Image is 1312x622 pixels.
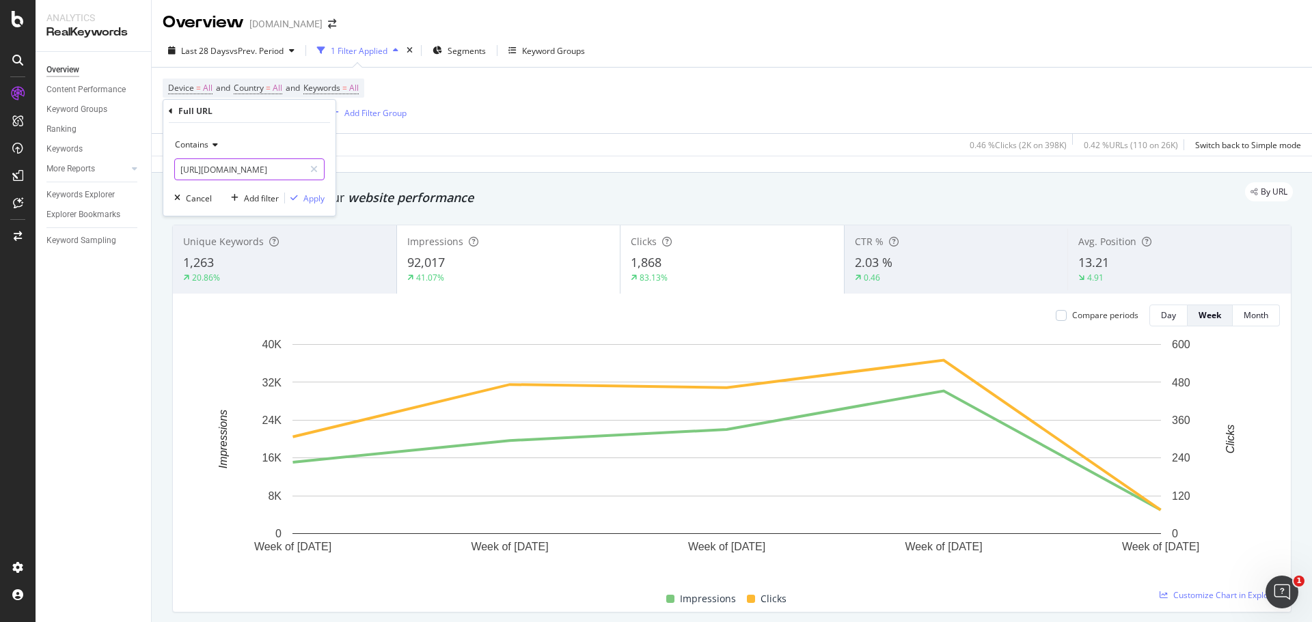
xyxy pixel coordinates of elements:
[178,105,213,117] div: Full URL
[448,45,486,57] span: Segments
[1161,309,1176,321] div: Day
[46,83,126,97] div: Content Performance
[416,272,444,283] div: 41.07%
[1122,541,1199,552] text: Week of [DATE]
[349,79,359,98] span: All
[46,188,115,202] div: Keywords Explorer
[225,191,279,205] button: Add filter
[244,193,279,204] div: Add filter
[262,452,282,464] text: 16K
[905,541,982,552] text: Week of [DATE]
[163,40,300,61] button: Last 28 DaysvsPrev. Period
[184,337,1270,575] svg: A chart.
[1172,339,1190,350] text: 600
[1190,134,1301,156] button: Switch back to Simple mode
[970,139,1067,151] div: 0.46 % Clicks ( 2K on 398K )
[268,490,282,502] text: 8K
[680,591,736,607] span: Impressions
[46,102,141,117] a: Keyword Groups
[631,254,661,270] span: 1,868
[1245,182,1293,201] div: legacy label
[46,234,141,248] a: Keyword Sampling
[303,82,340,94] span: Keywords
[196,82,201,94] span: =
[175,139,208,150] span: Contains
[1173,589,1280,601] span: Customize Chart in Explorer
[275,528,282,539] text: 0
[163,11,244,34] div: Overview
[407,235,463,248] span: Impressions
[46,63,79,77] div: Overview
[404,44,415,57] div: times
[522,45,585,57] div: Keyword Groups
[46,208,120,222] div: Explorer Bookmarks
[234,82,264,94] span: Country
[254,541,331,552] text: Week of [DATE]
[46,142,83,156] div: Keywords
[1261,188,1287,196] span: By URL
[285,191,325,205] button: Apply
[312,40,404,61] button: 1 Filter Applied
[46,102,107,117] div: Keyword Groups
[183,254,214,270] span: 1,263
[46,188,141,202] a: Keywords Explorer
[640,272,668,283] div: 83.13%
[342,82,347,94] span: =
[1149,305,1188,326] button: Day
[1266,576,1298,608] iframe: Intercom live chat
[168,82,194,94] span: Device
[262,376,282,388] text: 32K
[249,17,323,31] div: [DOMAIN_NAME]
[1172,490,1190,502] text: 120
[855,235,884,248] span: CTR %
[46,25,140,40] div: RealKeywords
[1078,254,1109,270] span: 13.21
[1225,425,1236,454] text: Clicks
[631,235,657,248] span: Clicks
[46,83,141,97] a: Content Performance
[183,235,264,248] span: Unique Keywords
[471,541,548,552] text: Week of [DATE]
[761,591,787,607] span: Clicks
[1078,235,1136,248] span: Avg. Position
[1087,272,1104,283] div: 4.91
[181,45,230,57] span: Last 28 Days
[46,234,116,248] div: Keyword Sampling
[407,254,445,270] span: 92,017
[46,122,141,137] a: Ranking
[273,79,282,98] span: All
[266,82,271,94] span: =
[303,193,325,204] div: Apply
[46,63,141,77] a: Overview
[1172,376,1190,388] text: 480
[46,122,77,137] div: Ranking
[1233,305,1280,326] button: Month
[46,162,128,176] a: More Reports
[503,40,590,61] button: Keyword Groups
[1172,528,1178,539] text: 0
[216,82,230,94] span: and
[217,410,229,468] text: Impressions
[1072,309,1138,321] div: Compare periods
[864,272,880,283] div: 0.46
[326,104,407,121] button: Add Filter Group
[1199,309,1221,321] div: Week
[1195,139,1301,151] div: Switch back to Simple mode
[46,142,141,156] a: Keywords
[186,193,212,204] div: Cancel
[1172,414,1190,426] text: 360
[46,162,95,176] div: More Reports
[262,339,282,350] text: 40K
[427,40,491,61] button: Segments
[328,19,336,29] div: arrow-right-arrow-left
[262,414,282,426] text: 24K
[1084,139,1178,151] div: 0.42 % URLs ( 110 on 26K )
[331,45,387,57] div: 1 Filter Applied
[286,82,300,94] span: and
[169,191,212,205] button: Cancel
[1188,305,1233,326] button: Week
[344,107,407,119] div: Add Filter Group
[688,541,765,552] text: Week of [DATE]
[1244,309,1268,321] div: Month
